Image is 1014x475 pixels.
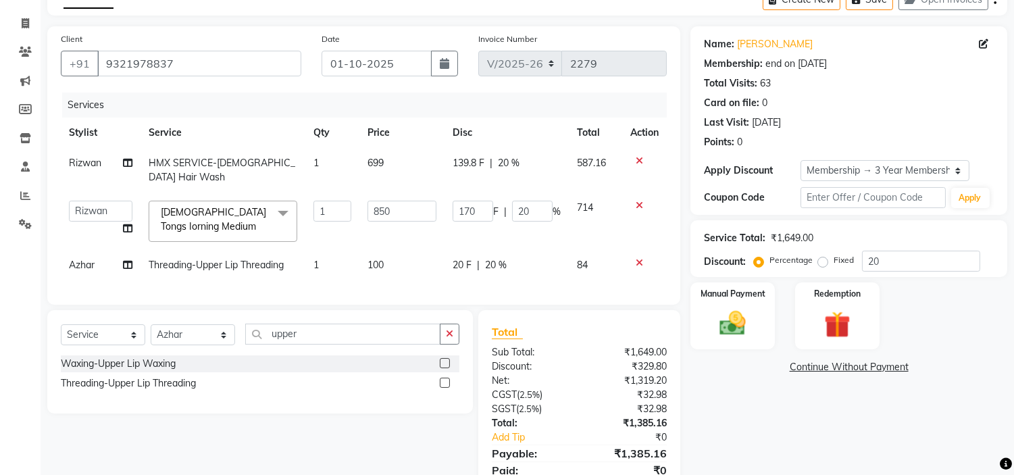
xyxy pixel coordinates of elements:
input: Search by Name/Mobile/Email/Code [97,51,301,76]
span: Total [492,325,523,339]
label: Fixed [834,254,854,266]
button: +91 [61,51,99,76]
span: HMX SERVICE-[DEMOGRAPHIC_DATA] Hair Wash [149,157,295,183]
div: Discount: [482,359,580,374]
div: Total Visits: [704,76,757,91]
div: Coupon Code [704,191,801,205]
label: Percentage [769,254,813,266]
input: Search or Scan [245,324,440,345]
a: Continue Without Payment [693,360,1005,374]
div: ( ) [482,402,580,416]
span: 100 [367,259,384,271]
div: Payable: [482,445,580,461]
div: ₹0 [596,430,678,445]
span: 20 % [498,156,519,170]
div: ₹329.80 [580,359,678,374]
div: ₹1,319.20 [580,374,678,388]
span: 1 [313,259,319,271]
div: ₹1,385.16 [580,416,678,430]
div: Service Total: [704,231,765,245]
a: x [256,220,262,232]
div: ₹1,385.16 [580,445,678,461]
input: Enter Offer / Coupon Code [801,187,945,208]
span: [DEMOGRAPHIC_DATA] Tongs Iorning Medium [161,206,266,232]
div: Sub Total: [482,345,580,359]
label: Redemption [814,288,861,300]
span: | [490,156,492,170]
div: Card on file: [704,96,759,110]
th: Disc [445,118,569,148]
div: Name: [704,37,734,51]
div: ₹32.98 [580,388,678,402]
div: Net: [482,374,580,388]
span: | [504,205,507,219]
div: Discount: [704,255,746,269]
span: % [553,205,561,219]
label: Manual Payment [701,288,765,300]
th: Total [569,118,622,148]
span: Rizwan [69,157,101,169]
div: 0 [737,135,742,149]
div: Waxing-Upper Lip Waxing [61,357,176,371]
img: _gift.svg [816,308,859,341]
span: CGST [492,389,517,401]
div: Total: [482,416,580,430]
div: end on [DATE] [765,57,827,71]
span: F [493,205,499,219]
th: Price [359,118,445,148]
a: [PERSON_NAME] [737,37,813,51]
div: 0 [762,96,767,110]
img: _cash.svg [711,308,754,339]
span: 2.5% [519,389,540,400]
span: Azhar [69,259,95,271]
div: ₹1,649.00 [580,345,678,359]
div: ₹32.98 [580,402,678,416]
span: 699 [367,157,384,169]
label: Date [322,33,340,45]
span: 714 [577,201,593,214]
div: Membership: [704,57,763,71]
div: ₹1,649.00 [771,231,813,245]
th: Stylist [61,118,141,148]
th: Service [141,118,305,148]
span: 84 [577,259,588,271]
label: Invoice Number [478,33,537,45]
div: Last Visit: [704,116,749,130]
th: Action [622,118,667,148]
div: Apply Discount [704,164,801,178]
span: SGST [492,403,516,415]
span: Threading-Upper Lip Threading [149,259,284,271]
th: Qty [305,118,359,148]
div: [DATE] [752,116,781,130]
span: 2.5% [519,403,539,414]
span: | [477,258,480,272]
div: 63 [760,76,771,91]
a: Add Tip [482,430,596,445]
span: 1 [313,157,319,169]
span: 20 % [485,258,507,272]
div: Services [62,93,677,118]
button: Apply [951,188,990,208]
div: Threading-Upper Lip Threading [61,376,196,391]
span: 587.16 [577,157,606,169]
span: 20 F [453,258,472,272]
span: 139.8 F [453,156,484,170]
label: Client [61,33,82,45]
div: ( ) [482,388,580,402]
div: Points: [704,135,734,149]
